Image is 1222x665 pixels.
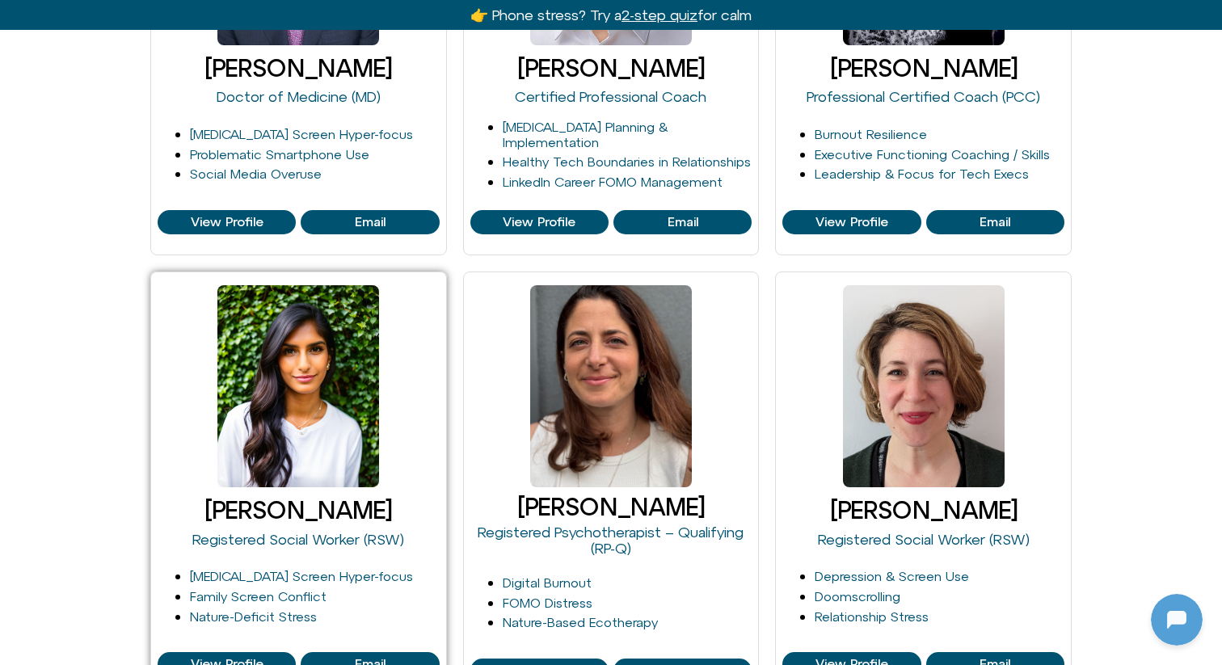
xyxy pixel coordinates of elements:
[613,210,752,234] a: View Profile of Eli Singer
[622,6,697,23] u: 2-step quiz
[503,120,668,149] a: [MEDICAL_DATA] Planning & Implementation
[1151,594,1203,646] iframe: Botpress
[158,210,296,234] a: View Profile of David Goldenberg
[782,210,921,234] a: View Profile of Faelyne Templer
[158,497,440,524] h3: [PERSON_NAME]
[301,210,439,234] a: View Profile of David Goldenberg
[815,147,1050,162] a: Executive Functioning Coaching / Skills
[191,215,263,229] span: View Profile
[503,615,658,629] a: Nature-Based Ecotherapy
[515,88,706,105] a: Certified Professional Coach
[503,154,751,169] a: Healthy Tech Boundaries in Relationships
[815,215,888,229] span: View Profile
[470,494,752,520] h3: [PERSON_NAME]
[217,88,381,105] a: Doctor of Medicine (MD)
[503,175,723,189] a: LinkedIn Career FOMO Management
[926,210,1064,234] a: View Profile of Faelyne Templer
[980,215,1010,229] span: Email
[282,7,310,35] svg: Close Chatbot Button
[782,55,1064,82] h3: [PERSON_NAME]
[4,378,27,401] img: N5FCcHC.png
[478,524,744,557] a: Registered Psychotherapist – Qualifying (RP-Q)
[27,520,251,537] textarea: Message Input
[4,74,27,97] img: N5FCcHC.png
[815,127,927,141] a: Burnout Resilience
[238,270,306,289] p: before bed
[190,609,317,624] a: Nature-Deficit Stress
[815,166,1029,181] a: Leadership & Focus for Tech Execs
[190,589,327,604] a: Family Screen Conflict
[470,55,752,82] h3: [PERSON_NAME]
[4,464,27,486] img: N5FCcHC.png
[46,165,289,242] p: Makes sense — scrolling can sneak in at different times. When do you find TikTok pulls you most: ...
[818,531,1030,548] a: Registered Social Worker (RSW)
[276,516,302,541] svg: Voice Input Button
[190,569,413,583] a: [MEDICAL_DATA] Screen Hyper-focus
[46,422,289,480] p: I noticed you stepped away — that’s okay. When you’re ready, message me and we’ll pick up where y...
[158,55,440,82] h3: [PERSON_NAME]
[782,497,1064,524] h3: [PERSON_NAME]
[4,226,27,249] img: N5FCcHC.png
[190,127,413,141] a: [MEDICAL_DATA] Screen Hyper-focus
[46,317,289,394] p: I hear you — wanting less TikTok before bed makes total sense. What tiny 3-minute experiment coul...
[15,8,40,34] img: N5FCcHC.png
[470,6,752,23] a: 👉 Phone stress? Try a2-step quizfor calm
[46,32,289,90] p: I hear you — which single app or alert knocks you off track most: TikTok, notifications, or somet...
[503,215,575,229] span: View Profile
[815,589,900,604] a: Doomscrolling
[190,147,369,162] a: Problematic Smartphone Use
[355,215,386,229] span: Email
[192,531,404,548] a: Registered Social Worker (RSW)
[48,11,248,32] h2: [DOMAIN_NAME]
[470,210,609,234] a: View Profile of Eli Singer
[255,7,282,35] svg: Restart Conversation Button
[503,575,592,590] a: Digital Burnout
[815,569,969,583] a: Depression & Screen Use
[122,118,306,137] p: I want help reducing my tiktok
[4,4,319,38] button: Expand Header Button
[815,609,929,624] a: Relationship Stress
[190,166,322,181] a: Social Media Overuse
[668,215,698,229] span: Email
[503,596,592,610] a: FOMO Distress
[807,88,1040,105] a: Professional Certified Coach (PCC)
